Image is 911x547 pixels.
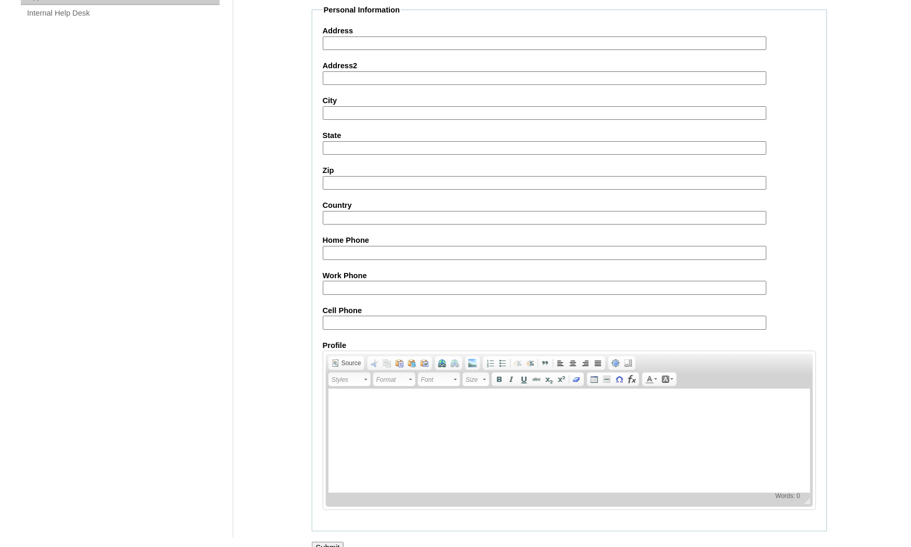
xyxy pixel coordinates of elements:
a: Copy [381,357,394,369]
a: Block Quote [539,357,552,369]
a: Styles [328,372,371,386]
label: Home Phone [323,235,816,246]
a: Italic [505,374,518,385]
a: Increase Indent [524,357,537,369]
a: Background Color [660,374,676,385]
a: Format [373,372,415,386]
span: Words: 0 [774,492,803,500]
label: State [323,130,816,141]
a: Insert Horizontal Line [601,374,613,385]
a: Paste as plain text [406,357,419,369]
a: Justify [592,357,604,369]
a: Cut [369,357,381,369]
a: Bold [493,374,505,385]
a: Remove Format [571,374,583,385]
label: Zip [323,165,816,176]
a: Link [436,357,449,369]
a: Underline [518,374,530,385]
a: Add Image [466,357,479,369]
label: Address [323,26,816,36]
label: Cell Phone [323,305,816,316]
iframe: Rich Text Editor, AboutMe [328,389,811,493]
span: Font [421,374,452,386]
a: Align Right [579,357,592,369]
span: Resize [798,498,811,504]
span: Format [376,374,408,386]
a: Font [418,372,460,386]
a: Subscript [543,374,555,385]
a: Insert Equation [626,374,638,385]
a: Text Color [643,374,660,385]
div: Statistics [774,492,803,500]
legend: Personal Information [323,5,401,16]
label: Work Phone [323,270,816,281]
label: Address2 [323,60,816,71]
a: Internal Help Desk [26,7,220,20]
a: Show Blocks [622,357,635,369]
a: Unlink [449,357,461,369]
a: Size [463,372,489,386]
a: Insert/Remove Numbered List [484,357,497,369]
label: Country [323,200,816,211]
label: City [323,95,816,106]
a: Maximize [610,357,622,369]
a: Insert Special Character [613,374,626,385]
label: Profile [323,340,816,351]
span: Source [340,359,361,367]
a: Decrease Indent [512,357,524,369]
a: Center [567,357,579,369]
a: Paste from Word [419,357,431,369]
a: Table [588,374,601,385]
a: Paste [394,357,406,369]
a: Align Left [554,357,567,369]
a: Source [330,357,363,369]
a: Strike Through [530,374,543,385]
span: Size [466,374,482,386]
a: Superscript [555,374,568,385]
span: Styles [332,374,363,386]
a: Insert/Remove Bulleted List [497,357,509,369]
